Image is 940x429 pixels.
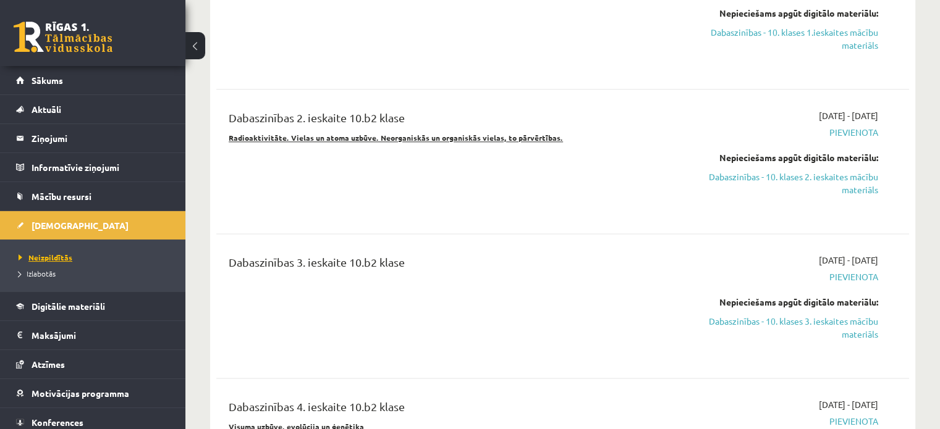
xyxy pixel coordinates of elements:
a: Sākums [16,66,170,94]
span: [DEMOGRAPHIC_DATA] [32,220,129,231]
span: [DATE] - [DATE] [819,254,878,267]
span: Atzīmes [32,359,65,370]
a: [DEMOGRAPHIC_DATA] [16,211,170,239]
a: Izlabotās [19,268,173,279]
u: Radioaktivitāte. Vielas un atoma uzbūve. Neorganiskās un organiskās vielas, to pārvērtības. [229,133,563,143]
a: Atzīmes [16,350,170,378]
span: Neizpildītās [19,252,72,262]
span: Konferences [32,417,83,428]
a: Mācību resursi [16,182,170,210]
span: Pievienota [674,415,878,428]
a: Rīgas 1. Tālmācības vidusskola [14,22,112,52]
legend: Informatīvie ziņojumi [32,153,170,181]
div: Nepieciešams apgūt digitālo materiālu: [674,151,878,164]
a: Neizpildītās [19,252,173,263]
a: Dabaszinības - 10. klases 3. ieskaites mācību materiāls [674,315,878,341]
div: Dabaszinības 2. ieskaite 10.b2 klase [229,109,656,132]
div: Nepieciešams apgūt digitālo materiālu: [674,296,878,309]
legend: Maksājumi [32,321,170,349]
span: Aktuāli [32,104,61,115]
a: Digitālie materiāli [16,292,170,320]
span: Mācību resursi [32,191,91,202]
legend: Ziņojumi [32,124,170,152]
a: Maksājumi [16,321,170,349]
span: [DATE] - [DATE] [819,109,878,122]
span: Sākums [32,75,63,86]
a: Ziņojumi [16,124,170,152]
a: Informatīvie ziņojumi [16,153,170,181]
span: Izlabotās [19,269,56,278]
span: [DATE] - [DATE] [819,398,878,411]
div: Nepieciešams apgūt digitālo materiālu: [674,7,878,20]
a: Dabaszinības - 10. klases 1.ieskaites mācību materiāls [674,26,878,52]
div: Dabaszinības 3. ieskaite 10.b2 klase [229,254,656,277]
span: Digitālie materiāli [32,301,105,312]
span: Pievienota [674,126,878,139]
a: Dabaszinības - 10. klases 2. ieskaites mācību materiāls [674,170,878,196]
div: Dabaszinības 4. ieskaite 10.b2 klase [229,398,656,421]
a: Motivācijas programma [16,379,170,407]
a: Aktuāli [16,95,170,123]
span: Pievienota [674,270,878,283]
span: Motivācijas programma [32,388,129,399]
